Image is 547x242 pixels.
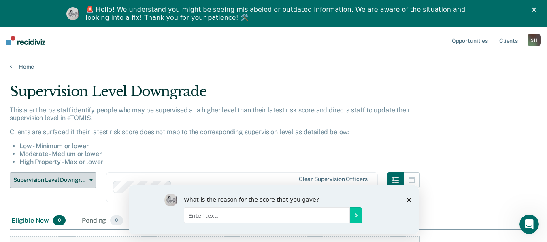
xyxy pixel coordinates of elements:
[129,185,419,234] iframe: Survey by Kim from Recidiviz
[528,34,541,46] div: S H
[13,177,86,183] span: Supervision Level Downgrade
[10,212,67,230] div: Eligible Now0
[19,150,420,158] li: Moderate - Medium or lower
[19,142,420,150] li: Low - Minimum or lower
[450,27,490,53] a: Opportunities
[10,83,420,106] div: Supervision Level Downgrade
[86,6,468,22] div: 🚨 Hello! We understand you might be seeing mislabeled or outdated information. We are aware of th...
[10,128,420,136] p: Clients are surfaced if their latest risk score does not map to the corresponding supervision lev...
[66,7,79,20] img: Profile image for Kim
[80,212,124,230] div: Pending0
[10,63,537,70] a: Home
[10,172,96,188] button: Supervision Level Downgrade
[53,215,66,226] span: 0
[532,7,540,12] div: Close
[6,36,45,45] img: Recidiviz
[299,176,368,183] div: Clear supervision officers
[110,215,123,226] span: 0
[498,27,519,53] a: Clients
[528,34,541,46] button: SH
[10,106,420,122] p: This alert helps staff identify people who may be supervised at a higher level than their latest ...
[519,215,539,234] iframe: Intercom live chat
[19,158,420,166] li: High Property - Max or lower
